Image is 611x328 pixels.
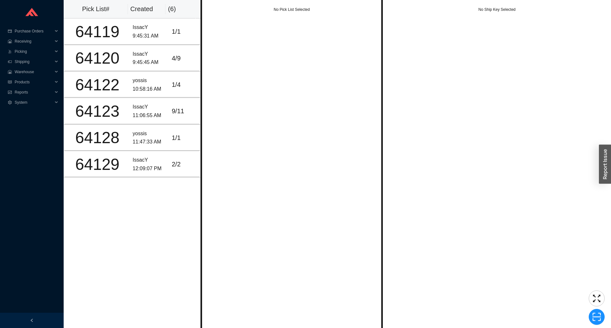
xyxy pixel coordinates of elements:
[133,58,167,67] div: 9:45:45 AM
[133,111,167,120] div: 11:06:55 AM
[133,32,167,40] div: 9:45:31 AM
[15,77,53,87] span: Products
[67,50,128,66] div: 64120
[133,156,167,164] div: IssacY
[15,97,53,108] span: System
[383,6,611,13] div: No Ship Key Selected
[15,67,53,77] span: Warehouse
[172,133,197,143] div: 1 / 1
[133,103,167,111] div: IssacY
[8,29,12,33] span: credit-card
[8,101,12,104] span: setting
[133,164,167,173] div: 12:09:07 PM
[172,26,197,37] div: 1 / 1
[172,159,197,170] div: 2 / 2
[589,294,604,303] span: fullscreen
[30,318,34,322] span: left
[133,23,167,32] div: IssacY
[202,6,381,13] div: No Pick List Selected
[172,53,197,64] div: 4 / 9
[15,36,53,46] span: Receiving
[589,309,605,325] button: scan
[15,46,53,57] span: Picking
[133,76,167,85] div: yossis
[133,138,167,146] div: 11:47:33 AM
[15,26,53,36] span: Purchase Orders
[15,57,53,67] span: Shipping
[133,129,167,138] div: yossis
[168,4,193,14] div: ( 6 )
[172,106,197,116] div: 9 / 11
[589,290,605,306] button: fullscreen
[172,80,197,90] div: 1 / 4
[589,312,604,322] span: scan
[15,87,53,97] span: Reports
[67,157,128,172] div: 64129
[8,80,12,84] span: read
[67,130,128,146] div: 64128
[67,77,128,93] div: 64122
[8,90,12,94] span: fund
[67,103,128,119] div: 64123
[133,85,167,94] div: 10:58:16 AM
[133,50,167,59] div: IssacY
[67,24,128,40] div: 64119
